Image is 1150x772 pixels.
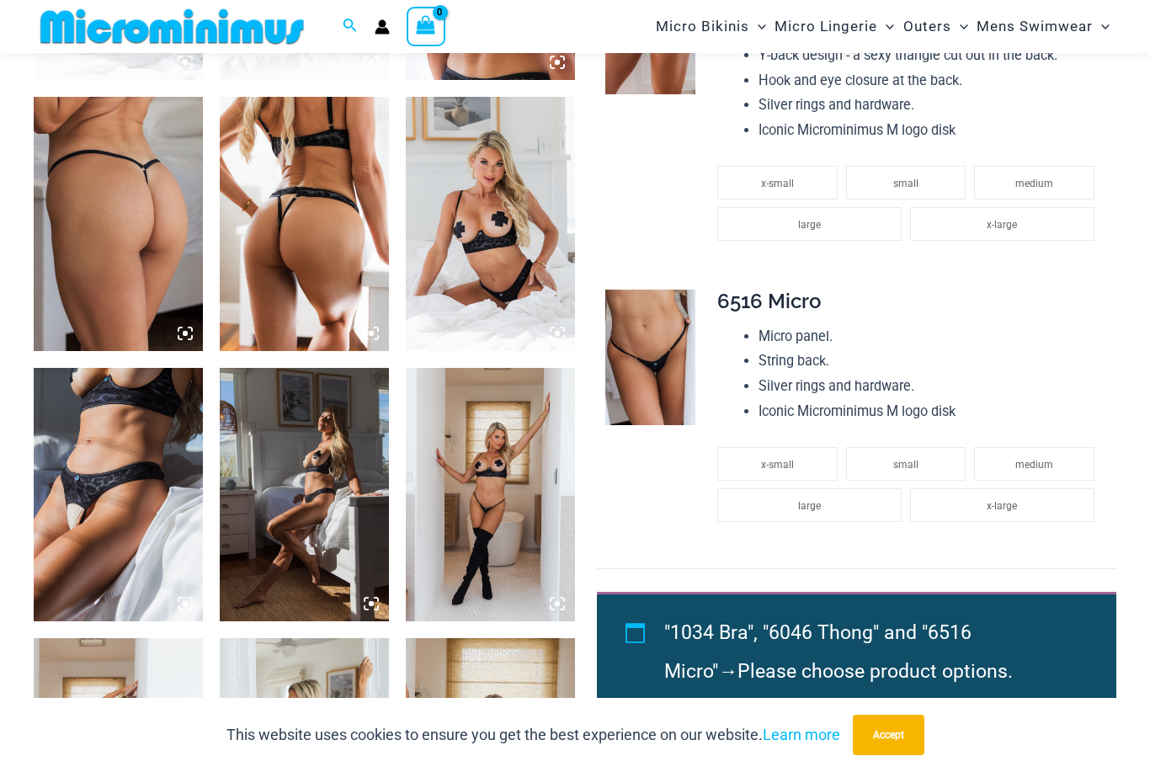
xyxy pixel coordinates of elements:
span: Outers [903,5,951,48]
img: Nights Fall Silver Leopard 1036 Bra 6516 Micro [406,368,575,621]
span: medium [1015,178,1053,189]
span: x-small [761,178,794,189]
li: → [664,614,1078,691]
span: small [893,459,918,471]
a: Micro BikinisMenu ToggleMenu Toggle [652,5,770,48]
li: Silver rings and hardware. [759,374,1103,399]
li: medium [974,447,1094,481]
span: large [798,219,821,231]
a: Account icon link [375,19,390,35]
li: small [846,166,966,200]
li: medium [974,166,1094,200]
img: Nights Fall Silver Leopard 1036 Bra 6046 Thong [34,368,203,621]
span: medium [1015,459,1053,471]
a: OutersMenu ToggleMenu Toggle [899,5,972,48]
a: Mens SwimwearMenu ToggleMenu Toggle [972,5,1114,48]
img: Nights Fall Silver Leopard 6516 Micro [605,290,695,425]
span: 6516 Micro [717,289,821,313]
img: Nights Fall Silver Leopard 6516 Micro [34,97,203,350]
li: Iconic Microminimus M logo disk [759,399,1103,424]
li: Iconic Microminimus M logo disk [759,118,1103,143]
span: Menu Toggle [877,5,894,48]
li: Micro panel. [759,324,1103,349]
span: x-small [761,459,794,471]
a: Micro LingerieMenu ToggleMenu Toggle [770,5,898,48]
li: x-small [717,447,838,481]
span: Menu Toggle [951,5,968,48]
li: large [717,207,902,241]
p: This website uses cookies to ensure you get the best experience on our website. [226,722,840,748]
a: Learn more [763,726,840,743]
li: Hook and eye closure at the back. [759,68,1103,93]
span: "1034 Bra", "6046 Thong" and "6516 Micro" [664,621,972,683]
li: x-large [910,207,1094,241]
span: Menu Toggle [1093,5,1110,48]
span: Micro Bikinis [656,5,749,48]
li: small [846,447,966,481]
li: Y-back design - a sexy triangle cut out in the back. [759,43,1103,68]
span: Please choose product options. [737,660,1013,683]
span: large [798,500,821,512]
span: small [893,178,918,189]
img: Nights Fall Silver Leopard 1036 Bra 6046 Thong [406,97,575,350]
nav: Site Navigation [649,3,1116,51]
span: Micro Lingerie [775,5,877,48]
span: x-large [987,500,1017,512]
li: String back. [759,349,1103,374]
li: large [717,488,902,522]
button: Accept [853,715,924,755]
a: View Shopping Cart, empty [407,7,445,45]
li: Silver rings and hardware. [759,93,1103,118]
img: Nights Fall Silver Leopard 1036 Bra 6046 Thong [220,368,389,621]
li: x-small [717,166,838,200]
span: Mens Swimwear [977,5,1093,48]
li: x-large [910,488,1094,522]
span: Menu Toggle [749,5,766,48]
img: MM SHOP LOGO FLAT [34,8,311,45]
a: Search icon link [343,16,358,37]
span: x-large [987,219,1017,231]
img: Nights Fall Silver Leopard 1036 Bra 6046 Thong [220,97,389,350]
